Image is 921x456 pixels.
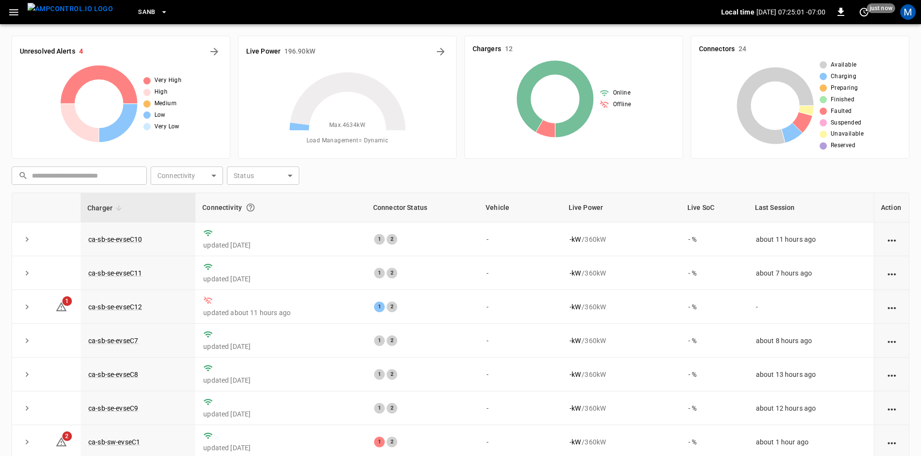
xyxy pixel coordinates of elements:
div: / 360 kW [570,403,673,413]
div: 2 [387,403,397,414]
td: - [479,256,562,290]
div: 1 [374,335,385,346]
div: action cell options [886,403,898,413]
span: Finished [831,95,854,105]
td: - [479,358,562,391]
p: - kW [570,437,581,447]
span: Charger [87,202,125,214]
span: Medium [154,99,177,109]
td: - [479,222,562,256]
h6: 24 [739,44,746,55]
span: Reserved [831,141,855,151]
span: Offline [613,100,631,110]
td: - [748,290,874,324]
p: - kW [570,370,581,379]
td: about 12 hours ago [748,391,874,425]
a: ca-sb-se-evseC7 [88,337,138,345]
td: about 8 hours ago [748,324,874,358]
div: 2 [387,335,397,346]
button: expand row [20,232,34,247]
button: expand row [20,401,34,415]
h6: 4 [79,46,83,57]
div: / 360 kW [570,268,673,278]
td: - % [681,256,748,290]
h6: Live Power [246,46,280,57]
td: about 13 hours ago [748,358,874,391]
a: ca-sb-sw-evseC1 [88,438,140,446]
div: 1 [374,268,385,278]
th: Connector Status [366,193,479,222]
h6: Chargers [473,44,501,55]
th: Live SoC [681,193,748,222]
span: High [154,87,168,97]
span: Suspended [831,118,862,128]
span: 1 [62,296,72,306]
td: - % [681,324,748,358]
div: action cell options [886,235,898,244]
div: 1 [374,403,385,414]
p: updated [DATE] [203,409,359,419]
p: [DATE] 07:25:01 -07:00 [756,7,825,17]
p: updated [DATE] [203,342,359,351]
button: expand row [20,333,34,348]
p: updated [DATE] [203,375,359,385]
div: 2 [387,302,397,312]
a: ca-sb-se-evseC11 [88,269,142,277]
div: action cell options [886,336,898,345]
td: - [479,391,562,425]
button: expand row [20,300,34,314]
button: expand row [20,435,34,449]
img: ampcontrol.io logo [28,3,113,15]
div: / 360 kW [570,370,673,379]
h6: Unresolved Alerts [20,46,75,57]
p: - kW [570,235,581,244]
div: 1 [374,234,385,245]
span: Low [154,111,166,120]
span: Very High [154,76,182,85]
p: - kW [570,302,581,312]
p: Local time [721,7,754,17]
h6: Connectors [699,44,735,55]
p: updated about 11 hours ago [203,308,359,318]
div: / 360 kW [570,336,673,345]
span: Preparing [831,83,858,93]
h6: 12 [505,44,513,55]
p: updated [DATE] [203,274,359,284]
p: updated [DATE] [203,240,359,250]
span: Available [831,60,857,70]
span: Very Low [154,122,180,132]
div: action cell options [886,302,898,312]
div: action cell options [886,268,898,278]
span: Load Management = Dynamic [307,136,389,146]
button: SanB [134,3,172,22]
button: expand row [20,367,34,382]
div: action cell options [886,437,898,447]
td: - [479,290,562,324]
div: action cell options [886,370,898,379]
button: Energy Overview [433,44,448,59]
td: - % [681,290,748,324]
span: 2 [62,431,72,441]
button: All Alerts [207,44,222,59]
div: 2 [387,369,397,380]
div: 1 [374,437,385,447]
div: / 360 kW [570,302,673,312]
a: ca-sb-se-evseC12 [88,303,142,311]
div: 2 [387,437,397,447]
th: Last Session [748,193,874,222]
span: Unavailable [831,129,864,139]
td: - % [681,391,748,425]
div: 2 [387,268,397,278]
a: 1 [56,303,67,310]
td: - % [681,358,748,391]
div: 2 [387,234,397,245]
p: - kW [570,336,581,345]
td: about 7 hours ago [748,256,874,290]
a: ca-sb-se-evseC9 [88,404,138,412]
p: - kW [570,403,581,413]
div: profile-icon [900,4,916,20]
span: Charging [831,72,856,82]
p: updated [DATE] [203,443,359,453]
p: - kW [570,268,581,278]
th: Action [874,193,909,222]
